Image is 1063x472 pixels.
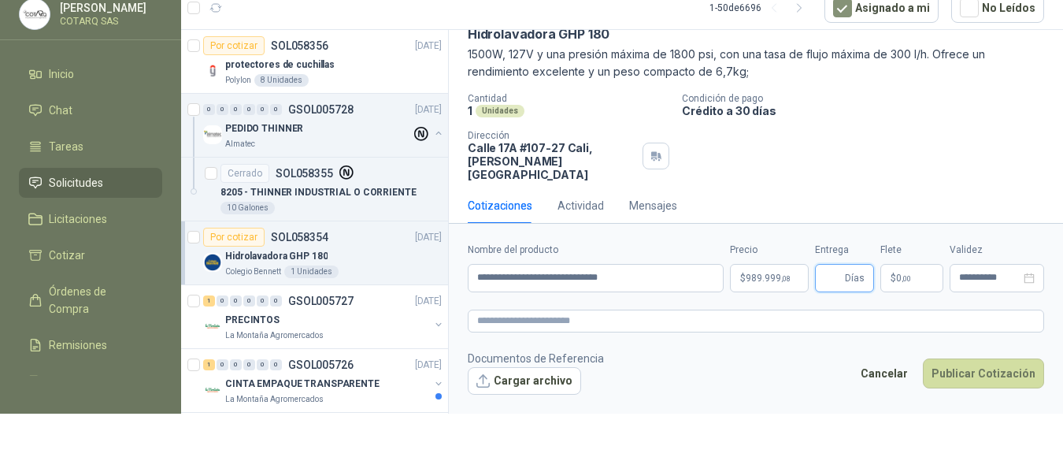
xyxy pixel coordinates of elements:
[203,355,445,406] a: 1 0 0 0 0 0 GSOL005726[DATE] Company LogoCINTA EMPAQUE TRANSPARENTELa Montaña Agromercados
[225,266,281,278] p: Colegio Bennett
[225,313,280,328] p: PRECINTOS
[288,295,354,307] p: GSOL005727
[896,273,911,283] span: 0
[257,295,269,307] div: 0
[19,59,162,89] a: Inicio
[60,17,158,26] p: COTARQ SAS
[468,243,724,258] label: Nombre del producto
[629,197,677,214] div: Mensajes
[468,93,669,104] p: Cantidad
[468,367,581,396] button: Cargar archivo
[203,36,265,55] div: Por cotizar
[730,264,809,292] p: $989.999,08
[682,104,1057,117] p: Crédito a 30 días
[203,317,222,336] img: Company Logo
[468,46,1044,80] p: 1500W, 127V y una presión máxima de 1800 psi, con una tasa de flujo máxima de 300 l/h. Ofrece un ...
[203,253,222,272] img: Company Logo
[254,74,309,87] div: 8 Unidades
[815,243,874,258] label: Entrega
[950,243,1044,258] label: Validez
[468,104,472,117] p: 1
[49,102,72,119] span: Chat
[181,158,448,221] a: CerradoSOL0583558205 - THINNER INDUSTRIAL O CORRIENTE10 Galones
[225,74,251,87] p: Polylon
[271,40,328,51] p: SOL058356
[19,277,162,324] a: Órdenes de Compra
[270,295,282,307] div: 0
[19,168,162,198] a: Solicitudes
[203,359,215,370] div: 1
[217,104,228,115] div: 0
[415,39,442,54] p: [DATE]
[270,359,282,370] div: 0
[257,104,269,115] div: 0
[230,295,242,307] div: 0
[270,104,282,115] div: 0
[243,359,255,370] div: 0
[220,164,269,183] div: Cerrado
[271,232,328,243] p: SOL058354
[730,243,809,258] label: Precio
[468,130,636,141] p: Dirección
[243,295,255,307] div: 0
[225,393,324,406] p: La Montaña Agromercados
[415,102,442,117] p: [DATE]
[476,105,524,117] div: Unidades
[19,240,162,270] a: Cotizar
[682,93,1057,104] p: Condición de pago
[19,330,162,360] a: Remisiones
[203,292,445,342] a: 1 0 0 0 0 0 GSOL005727[DATE] Company LogoPRECINTOSLa Montaña Agromercados
[230,359,242,370] div: 0
[19,132,162,162] a: Tareas
[225,377,380,392] p: CINTA EMPAQUE TRANSPARENTE
[49,283,147,318] span: Órdenes de Compra
[923,359,1044,388] button: Publicar Cotización
[49,138,83,155] span: Tareas
[230,104,242,115] div: 0
[415,230,442,245] p: [DATE]
[49,174,103,191] span: Solicitudes
[468,350,604,367] p: Documentos de Referencia
[60,2,158,13] p: [PERSON_NAME]
[468,141,636,181] p: Calle 17A #107-27 Cali , [PERSON_NAME][GEOGRAPHIC_DATA]
[49,210,107,228] span: Licitaciones
[225,329,324,342] p: La Montaña Agromercados
[203,104,215,115] div: 0
[852,359,917,388] button: Cancelar
[781,274,791,283] span: ,08
[880,264,943,292] p: $ 0,00
[746,273,791,283] span: 989.999
[220,185,417,200] p: 8205 - THINNER INDUSTRIAL O CORRIENTE
[49,336,107,354] span: Remisiones
[243,104,255,115] div: 0
[225,58,335,72] p: protectores de cuchillas
[19,366,162,396] a: Configuración
[49,247,85,264] span: Cotizar
[288,104,354,115] p: GSOL005728
[225,121,303,136] p: PEDIDO THINNER
[891,273,896,283] span: $
[181,221,448,285] a: Por cotizarSOL058354[DATE] Company LogoHidrolavadora GHP 180Colegio Bennett1 Unidades
[415,294,442,309] p: [DATE]
[276,168,333,179] p: SOL058355
[203,125,222,144] img: Company Logo
[257,359,269,370] div: 0
[203,381,222,400] img: Company Logo
[203,61,222,80] img: Company Logo
[203,100,445,151] a: 0 0 0 0 0 0 GSOL005728[DATE] Company LogoPEDIDO THINNERAlmatec
[49,373,118,390] span: Configuración
[225,138,255,151] p: Almatec
[288,359,354,370] p: GSOL005726
[468,197,532,214] div: Cotizaciones
[19,204,162,234] a: Licitaciones
[902,274,911,283] span: ,00
[880,243,943,258] label: Flete
[217,295,228,307] div: 0
[225,249,328,264] p: Hidrolavadora GHP 180
[220,202,275,214] div: 10 Galones
[415,358,442,373] p: [DATE]
[19,95,162,125] a: Chat
[181,30,448,94] a: Por cotizarSOL058356[DATE] Company Logoprotectores de cuchillasPolylon8 Unidades
[557,197,604,214] div: Actividad
[217,359,228,370] div: 0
